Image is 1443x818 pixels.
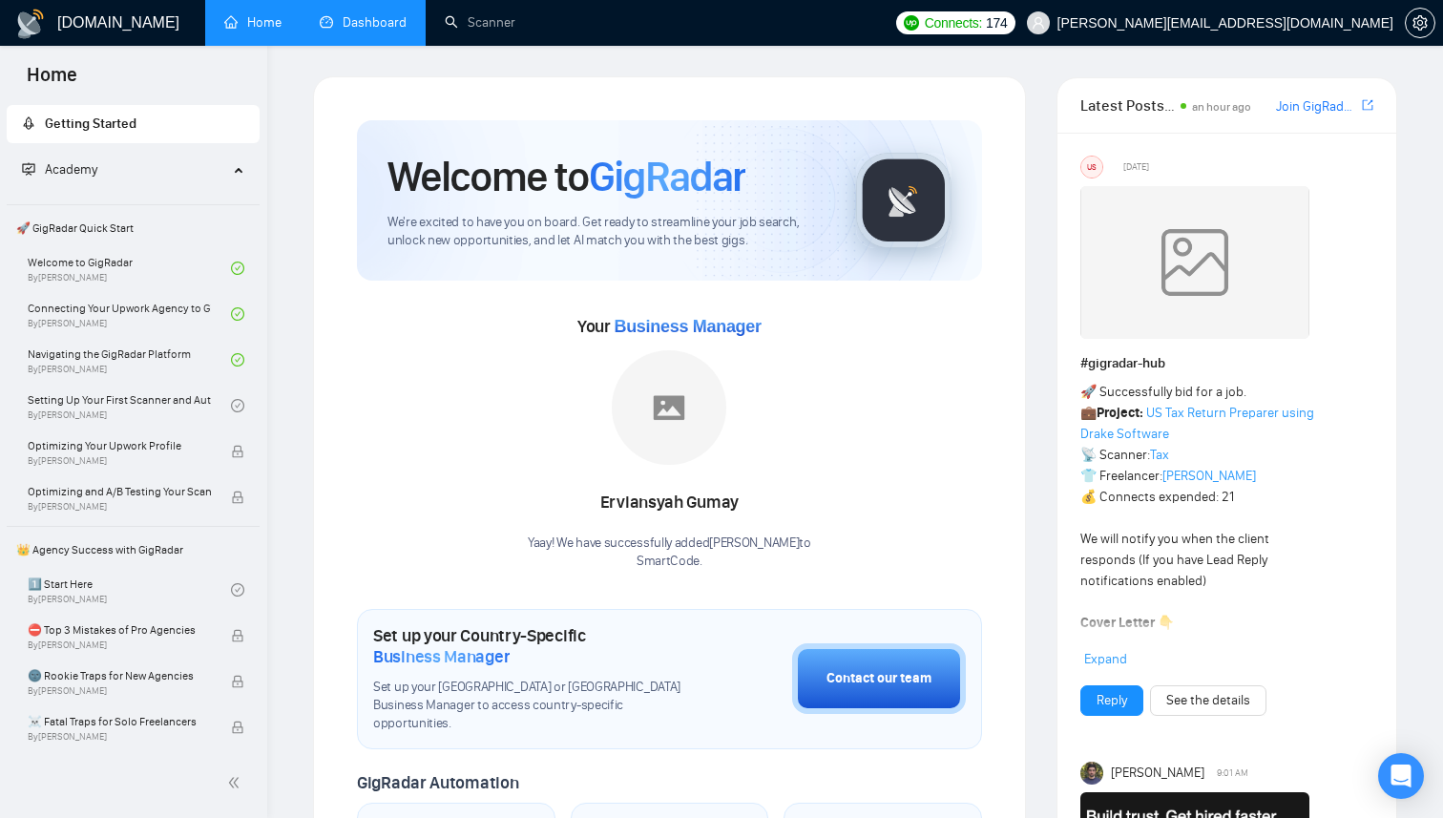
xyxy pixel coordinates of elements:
a: homeHome [224,14,282,31]
span: Home [11,61,93,101]
span: check-circle [231,307,244,321]
span: lock [231,491,244,504]
div: US [1081,157,1102,178]
a: Setting Up Your First Scanner and Auto-BidderBy[PERSON_NAME] [28,385,231,427]
a: US Tax Return Preparer using Drake Software [1080,405,1314,442]
span: setting [1406,15,1434,31]
span: an hour ago [1192,100,1251,114]
span: user [1032,16,1045,30]
a: searchScanner [445,14,515,31]
span: lock [231,445,244,458]
span: 174 [986,12,1007,33]
span: GigRadar [589,151,745,202]
span: double-left [227,773,246,792]
span: ⛔ Top 3 Mistakes of Pro Agencies [28,620,211,640]
span: [DATE] [1123,158,1149,176]
span: 9:01 AM [1217,765,1248,782]
a: Tax [1150,447,1169,463]
h1: Set up your Country-Specific [373,625,697,667]
span: Your [577,316,762,337]
span: Business Manager [373,646,510,667]
h1: Welcome to [387,151,745,202]
span: By [PERSON_NAME] [28,640,211,651]
a: Reply [1097,690,1127,711]
span: GigRadar Automation [357,772,518,793]
span: check-circle [231,262,244,275]
span: By [PERSON_NAME] [28,731,211,743]
span: We're excited to have you on board. Get ready to streamline your job search, unlock new opportuni... [387,214,826,250]
img: gigradar-logo.png [856,153,952,248]
a: Connecting Your Upwork Agency to GigRadarBy[PERSON_NAME] [28,293,231,335]
span: Connects: [925,12,982,33]
h1: # gigradar-hub [1080,353,1373,374]
strong: Cover Letter 👇 [1080,615,1174,631]
img: weqQh+iSagEgQAAAABJRU5ErkJggg== [1080,186,1309,339]
span: Getting Started [45,115,136,132]
span: check-circle [231,399,244,412]
span: check-circle [231,353,244,367]
button: Contact our team [792,643,966,714]
span: lock [231,675,244,688]
div: Open Intercom Messenger [1378,753,1424,799]
a: See the details [1166,690,1250,711]
span: Optimizing Your Upwork Profile [28,436,211,455]
span: lock [231,721,244,734]
strong: Project: [1097,405,1143,421]
span: 👑 Agency Success with GigRadar [9,531,258,569]
li: Getting Started [7,105,260,143]
img: placeholder.png [612,350,726,465]
p: SmartCode . [528,553,811,571]
span: lock [231,629,244,642]
a: Navigating the GigRadar PlatformBy[PERSON_NAME] [28,339,231,381]
span: Latest Posts from the GigRadar Community [1080,94,1175,117]
div: Yaay! We have successfully added [PERSON_NAME] to [528,535,811,571]
span: 🚀 GigRadar Quick Start [9,209,258,247]
span: Optimizing and A/B Testing Your Scanner for Better Results [28,482,211,501]
span: Business Manager [614,317,761,336]
a: 1️⃣ Start HereBy[PERSON_NAME] [28,569,231,611]
span: export [1362,97,1373,113]
img: upwork-logo.png [904,15,919,31]
span: Academy [22,161,97,178]
span: check-circle [231,583,244,597]
span: 🌚 Rookie Traps for New Agencies [28,666,211,685]
span: fund-projection-screen [22,162,35,176]
a: setting [1405,15,1435,31]
button: Reply [1080,685,1143,716]
div: Erviansyah Gumay [528,487,811,519]
span: By [PERSON_NAME] [28,501,211,513]
button: setting [1405,8,1435,38]
span: By [PERSON_NAME] [28,455,211,467]
span: Academy [45,161,97,178]
button: See the details [1150,685,1266,716]
span: [PERSON_NAME] [1111,763,1204,784]
a: [PERSON_NAME] [1162,468,1256,484]
img: Toby Fox-Mason [1080,762,1103,785]
span: Expand [1084,651,1127,667]
a: Welcome to GigRadarBy[PERSON_NAME] [28,247,231,289]
a: Join GigRadar Slack Community [1276,96,1358,117]
div: Contact our team [826,668,931,689]
a: dashboardDashboard [320,14,407,31]
span: rocket [22,116,35,130]
span: By [PERSON_NAME] [28,685,211,697]
a: export [1362,96,1373,115]
span: Set up your [GEOGRAPHIC_DATA] or [GEOGRAPHIC_DATA] Business Manager to access country-specific op... [373,679,697,733]
span: ☠️ Fatal Traps for Solo Freelancers [28,712,211,731]
img: logo [15,9,46,39]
